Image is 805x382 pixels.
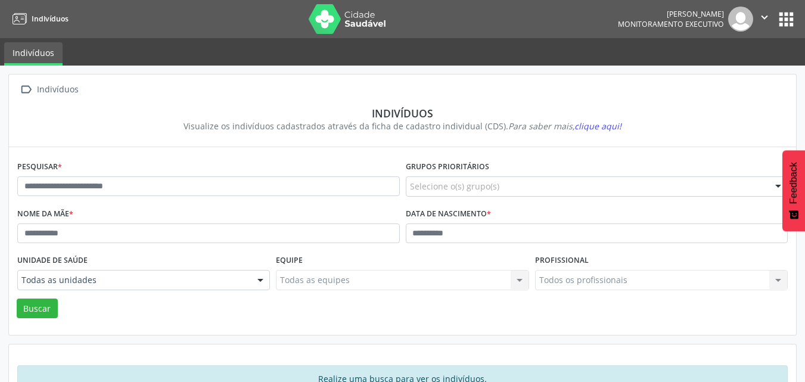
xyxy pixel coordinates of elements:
[17,299,58,319] button: Buscar
[17,251,88,270] label: Unidade de saúde
[788,162,799,204] span: Feedback
[4,42,63,66] a: Indivíduos
[406,158,489,176] label: Grupos prioritários
[782,150,805,231] button: Feedback - Mostrar pesquisa
[8,9,69,29] a: Indivíduos
[618,9,724,19] div: [PERSON_NAME]
[17,205,73,223] label: Nome da mãe
[753,7,776,32] button: 
[406,205,491,223] label: Data de nascimento
[728,7,753,32] img: img
[35,81,80,98] div: Indivíduos
[618,19,724,29] span: Monitoramento Executivo
[508,120,621,132] i: Para saber mais,
[17,81,35,98] i: 
[776,9,797,30] button: apps
[535,251,589,270] label: Profissional
[21,274,245,286] span: Todas as unidades
[17,81,80,98] a:  Indivíduos
[758,11,771,24] i: 
[26,120,779,132] div: Visualize os indivíduos cadastrados através da ficha de cadastro individual (CDS).
[574,120,621,132] span: clique aqui!
[276,251,303,270] label: Equipe
[26,107,779,120] div: Indivíduos
[410,180,499,192] span: Selecione o(s) grupo(s)
[17,158,62,176] label: Pesquisar
[32,14,69,24] span: Indivíduos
